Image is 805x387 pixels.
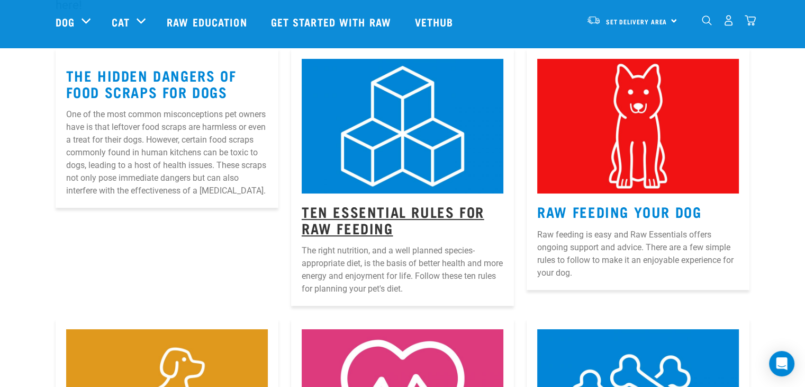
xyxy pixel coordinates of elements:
[723,15,734,26] img: user.png
[112,14,130,30] a: Cat
[260,1,404,43] a: Get started with Raw
[302,244,503,295] p: The right nutrition, and a well planned species-appropriate diet, is the basis of better health a...
[537,228,739,279] p: Raw feeding is easy and Raw Essentials offers ongoing support and advice. There are a few simple ...
[56,14,75,30] a: Dog
[302,207,484,232] a: Ten Essential Rules for Raw Feeding
[745,15,756,26] img: home-icon@2x.png
[606,20,667,23] span: Set Delivery Area
[537,207,701,215] a: Raw Feeding Your Dog
[404,1,467,43] a: Vethub
[586,15,601,25] img: van-moving.png
[769,351,794,376] div: Open Intercom Messenger
[66,71,237,95] a: The Hidden Dangers of Food Scraps for Dogs
[702,15,712,25] img: home-icon-1@2x.png
[302,59,503,193] img: 1.jpg
[537,59,739,193] img: 2.jpg
[66,108,268,197] p: One of the most common misconceptions pet owners have is that leftover food scraps are harmless o...
[156,1,260,43] a: Raw Education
